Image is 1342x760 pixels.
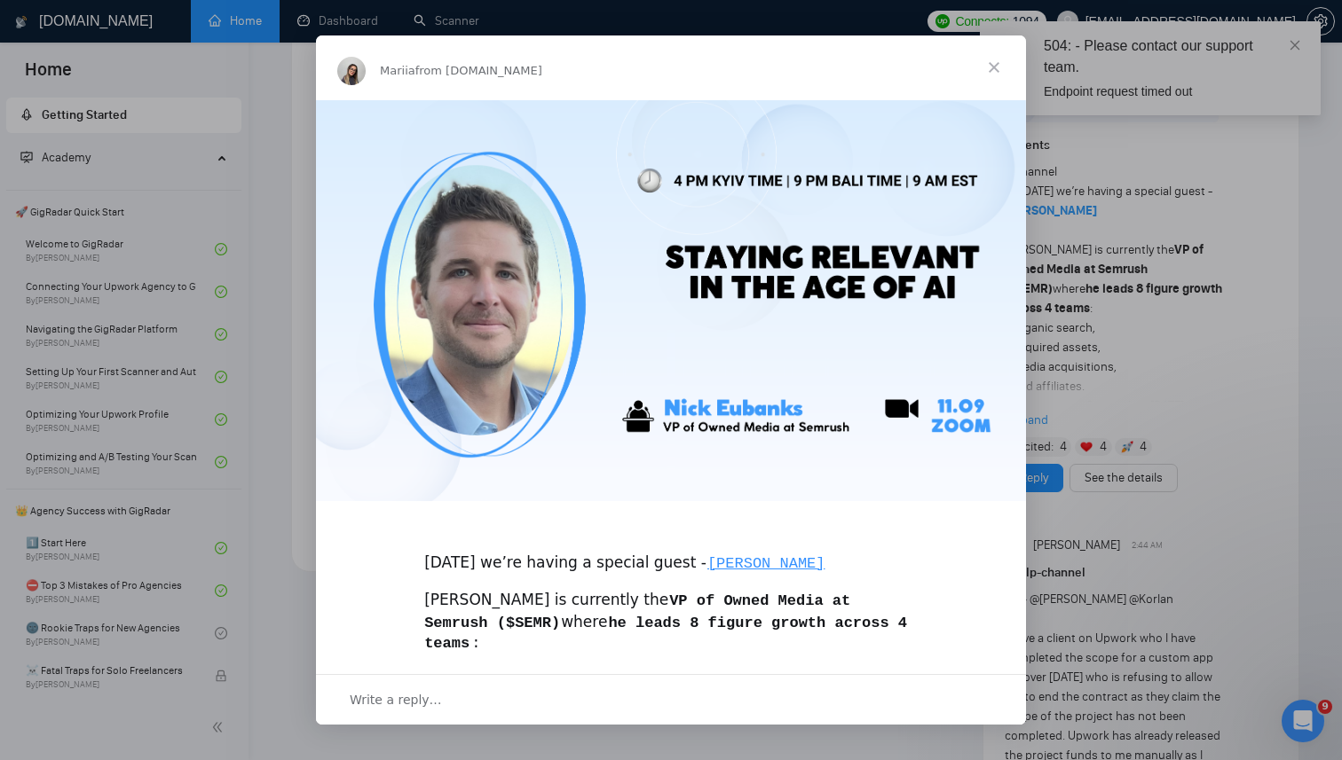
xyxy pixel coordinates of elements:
[337,57,366,85] img: Profile image for Mariia
[707,554,826,573] code: [PERSON_NAME]
[424,614,907,654] code: he leads 8 figure growth across 4 teams
[962,35,1026,99] span: Close
[424,590,918,654] div: [PERSON_NAME] is currently the where
[316,674,1026,725] div: Open conversation and reply
[380,64,415,77] span: Mariia
[350,688,442,711] span: Write a reply…
[424,592,850,632] code: VP of Owned Media at Semrush ($SEMR)
[424,531,918,575] div: [DATE] we’re having a special guest -
[415,64,542,77] span: from [DOMAIN_NAME]
[707,553,826,571] a: [PERSON_NAME]
[470,634,481,653] code: :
